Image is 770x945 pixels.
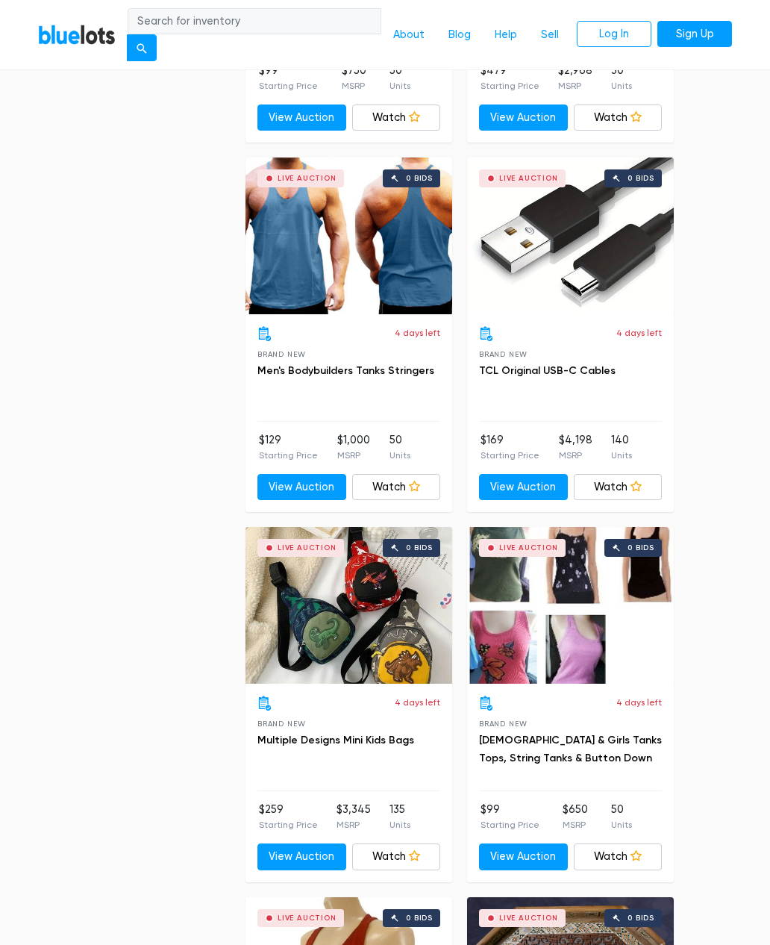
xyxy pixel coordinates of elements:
[389,802,410,832] li: 135
[389,449,410,462] p: Units
[259,63,318,93] li: $99
[337,818,371,832] p: MSRP
[406,175,433,182] div: 0 bids
[574,843,663,870] a: Watch
[389,818,410,832] p: Units
[245,157,452,314] a: Live Auction 0 bids
[563,802,588,832] li: $650
[611,79,632,93] p: Units
[257,720,306,728] span: Brand New
[479,105,568,131] a: View Auction
[337,802,371,832] li: $3,345
[481,818,539,832] p: Starting Price
[257,105,346,131] a: View Auction
[479,734,662,764] a: [DEMOGRAPHIC_DATA] & Girls Tanks Tops, String Tanks & Button Down
[257,364,434,377] a: Men's Bodybuilders Tanks Stringers
[436,21,483,49] a: Blog
[577,21,651,48] a: Log In
[381,21,436,49] a: About
[259,818,318,832] p: Starting Price
[481,802,539,832] li: $99
[467,527,674,684] a: Live Auction 0 bids
[479,843,568,870] a: View Auction
[558,63,592,93] li: $2,968
[257,734,414,746] a: Multiple Designs Mini Kids Bags
[499,544,558,552] div: Live Auction
[611,802,632,832] li: 50
[128,8,381,35] input: Search for inventory
[611,449,632,462] p: Units
[352,843,441,870] a: Watch
[259,802,318,832] li: $259
[574,474,663,501] a: Watch
[529,21,571,49] a: Sell
[245,527,452,684] a: Live Auction 0 bids
[479,474,568,501] a: View Auction
[406,544,433,552] div: 0 bids
[259,432,318,462] li: $129
[337,432,370,462] li: $1,000
[481,432,539,462] li: $169
[352,474,441,501] a: Watch
[611,432,632,462] li: 140
[278,175,337,182] div: Live Auction
[559,432,592,462] li: $4,198
[616,326,662,340] p: 4 days left
[499,914,558,922] div: Live Auction
[499,175,558,182] div: Live Auction
[467,157,674,314] a: Live Auction 0 bids
[395,326,440,340] p: 4 days left
[389,432,410,462] li: 50
[627,544,654,552] div: 0 bids
[278,544,337,552] div: Live Auction
[479,720,528,728] span: Brand New
[563,818,588,832] p: MSRP
[611,63,632,93] li: 30
[657,21,732,48] a: Sign Up
[257,843,346,870] a: View Auction
[558,79,592,93] p: MSRP
[481,63,539,93] li: $479
[559,449,592,462] p: MSRP
[342,79,366,93] p: MSRP
[483,21,529,49] a: Help
[38,24,116,46] a: BlueLots
[389,79,410,93] p: Units
[389,63,410,93] li: 50
[257,350,306,358] span: Brand New
[259,449,318,462] p: Starting Price
[574,105,663,131] a: Watch
[278,914,337,922] div: Live Auction
[481,79,539,93] p: Starting Price
[627,914,654,922] div: 0 bids
[342,63,366,93] li: $750
[257,474,346,501] a: View Auction
[611,818,632,832] p: Units
[352,105,441,131] a: Watch
[479,364,616,377] a: TCL Original USB-C Cables
[479,350,528,358] span: Brand New
[259,79,318,93] p: Starting Price
[337,449,370,462] p: MSRP
[616,696,662,709] p: 4 days left
[406,914,433,922] div: 0 bids
[627,175,654,182] div: 0 bids
[481,449,539,462] p: Starting Price
[395,696,440,709] p: 4 days left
